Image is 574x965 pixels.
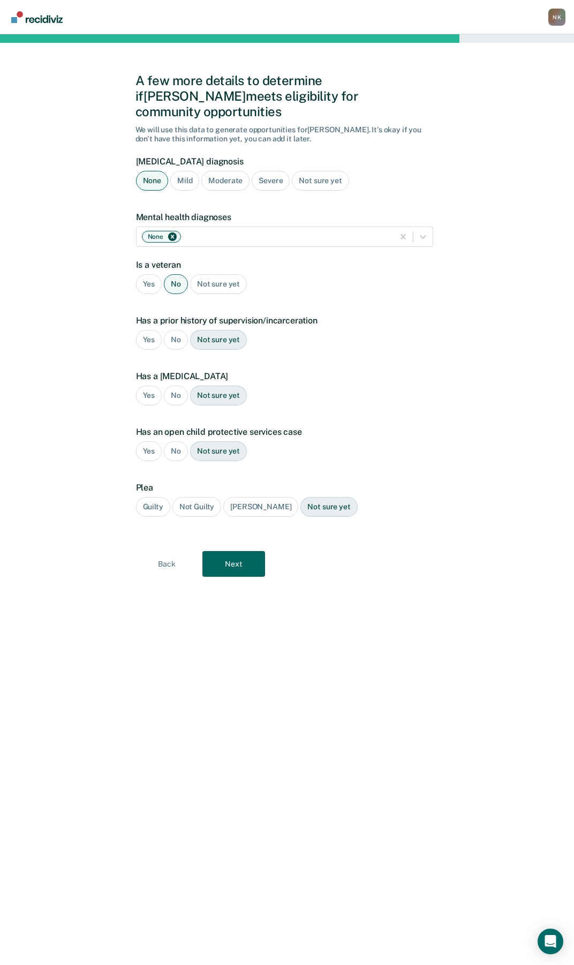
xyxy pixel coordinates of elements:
div: Remove None [167,233,178,240]
div: Not sure yet [300,497,357,517]
div: A few more details to determine if [PERSON_NAME] meets eligibility for community opportunities [135,73,439,119]
div: No [164,330,188,350]
div: Not sure yet [190,330,247,350]
label: Has an open child protective services case [136,427,433,437]
div: Not sure yet [190,441,247,461]
label: Has a prior history of supervision/incarceration [136,315,433,326]
div: Yes [136,386,162,405]
button: Next [202,551,265,577]
label: Mental health diagnoses [136,212,433,222]
div: Yes [136,274,162,294]
div: Open Intercom Messenger [538,929,563,954]
label: Is a veteran [136,260,433,270]
label: Has a [MEDICAL_DATA] [136,371,433,381]
div: Mild [170,171,199,191]
button: Profile dropdown button [548,9,565,26]
div: Not sure yet [190,274,247,294]
div: None [136,171,168,191]
div: Moderate [201,171,250,191]
div: No [164,441,188,461]
div: Not sure yet [190,386,247,405]
div: Guilty [136,497,170,517]
div: No [164,274,188,294]
div: Severe [252,171,290,191]
img: Recidiviz [11,11,63,23]
div: None [145,231,165,242]
div: We will use this data to generate opportunities for [PERSON_NAME] . It's okay if you don't have t... [135,125,439,144]
label: [MEDICAL_DATA] diagnosis [136,156,433,167]
div: Yes [136,330,162,350]
div: Not sure yet [292,171,349,191]
div: Not Guilty [172,497,222,517]
div: No [164,386,188,405]
div: [PERSON_NAME] [223,497,298,517]
label: Plea [136,482,433,493]
button: Back [135,551,198,577]
div: N K [548,9,565,26]
div: Yes [136,441,162,461]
